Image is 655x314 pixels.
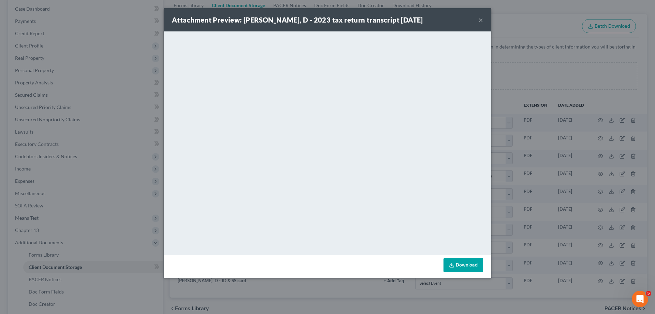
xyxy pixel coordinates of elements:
strong: Attachment Preview: [PERSON_NAME], D - 2023 tax return transcript [DATE] [172,16,423,24]
iframe: <object ng-attr-data='[URL][DOMAIN_NAME]' type='application/pdf' width='100%' height='650px'></ob... [164,31,491,254]
iframe: Intercom live chat [632,291,648,307]
button: × [478,16,483,24]
a: Download [443,258,483,272]
span: 5 [646,291,651,296]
